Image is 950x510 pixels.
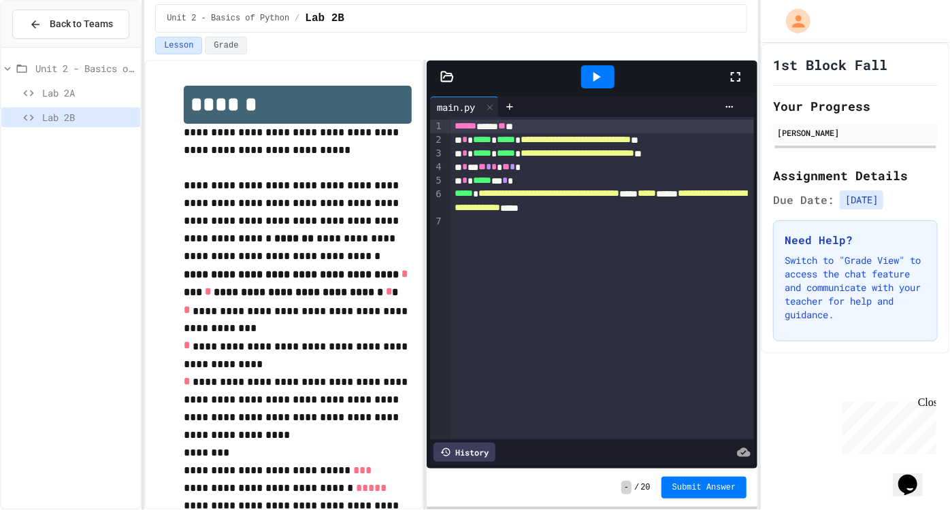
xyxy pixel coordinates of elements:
button: Lesson [155,37,202,54]
span: / [634,482,639,493]
span: Submit Answer [672,482,736,493]
div: [PERSON_NAME] [777,126,934,139]
span: Unit 2 - Basics of Python [167,13,289,24]
div: 1 [430,120,444,133]
h2: Assignment Details [773,166,938,185]
div: Chat with us now!Close [5,5,94,86]
button: Back to Teams [12,10,129,39]
span: Back to Teams [50,17,113,31]
h2: Your Progress [773,97,938,116]
span: 20 [640,482,650,493]
span: Due Date: [773,192,834,208]
div: History [433,443,495,462]
h3: Need Help? [785,232,926,248]
span: Lab 2B [42,110,135,124]
div: main.py [430,97,499,117]
span: [DATE] [840,190,883,209]
iframe: chat widget [837,396,936,454]
span: Unit 2 - Basics of Python [35,61,135,75]
div: 4 [430,160,444,174]
span: - [621,481,632,494]
div: My Account [772,5,814,37]
div: 7 [430,215,444,228]
div: 2 [430,133,444,147]
div: 3 [430,147,444,160]
span: Lab 2B [305,10,344,27]
h1: 1st Block Fall [773,55,887,74]
button: Submit Answer [661,477,747,498]
div: 6 [430,188,444,215]
iframe: chat widget [893,456,936,496]
div: main.py [430,100,482,114]
button: Grade [205,37,247,54]
span: Lab 2A [42,86,135,100]
span: / [295,13,299,24]
div: 5 [430,174,444,188]
p: Switch to "Grade View" to access the chat feature and communicate with your teacher for help and ... [785,254,926,322]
